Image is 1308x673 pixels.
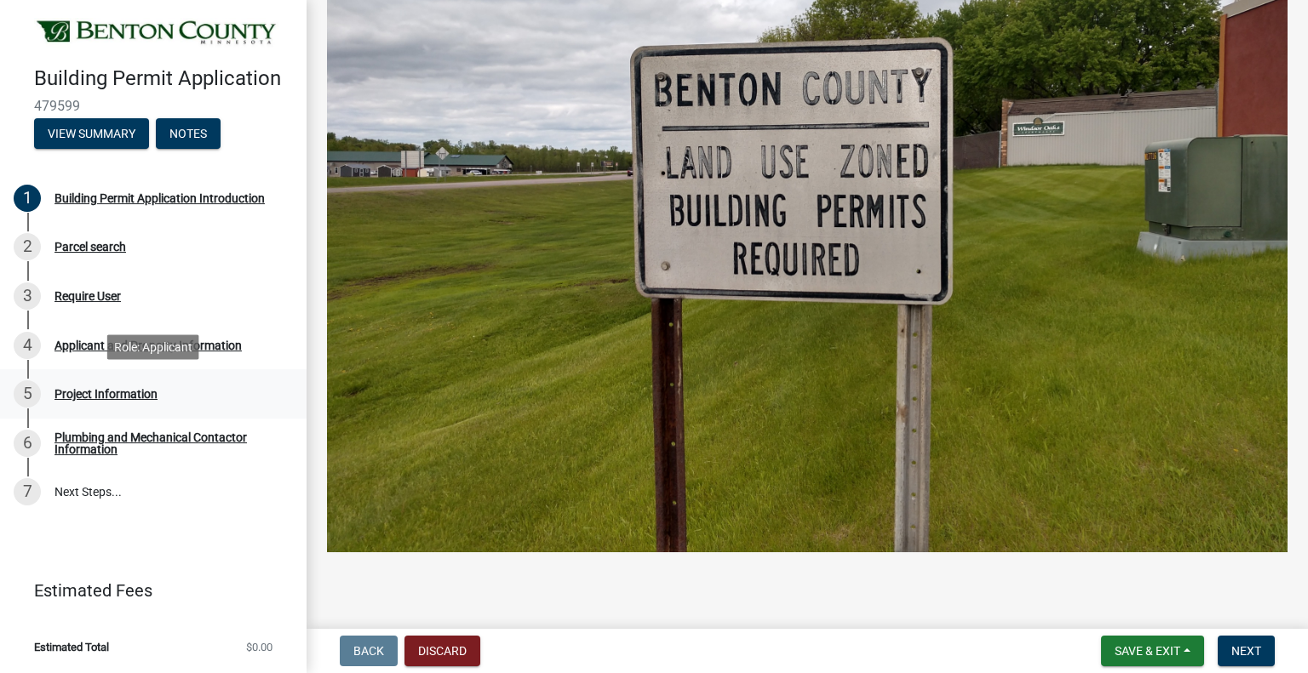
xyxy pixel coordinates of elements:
h4: Building Permit Application [34,66,293,91]
wm-modal-confirm: Notes [156,128,221,141]
button: Save & Exit [1101,636,1204,666]
button: Next [1218,636,1275,666]
img: Benton County, Minnesota [34,18,279,48]
div: 2 [14,233,41,260]
div: 1 [14,185,41,212]
div: Parcel search [54,241,126,253]
div: Building Permit Application Introduction [54,192,265,204]
div: 5 [14,380,41,408]
div: Plumbing and Mechanical Contactor Information [54,431,279,455]
div: 6 [14,430,41,457]
span: $0.00 [246,642,272,653]
span: Estimated Total [34,642,109,653]
div: Project Information [54,388,158,400]
div: 4 [14,332,41,359]
button: Back [340,636,398,666]
wm-modal-confirm: Summary [34,128,149,141]
span: Save & Exit [1115,644,1180,658]
button: Notes [156,118,221,149]
div: Require User [54,290,121,302]
button: Discard [404,636,480,666]
span: Back [353,644,384,658]
div: Role: Applicant [107,334,199,359]
span: 479599 [34,98,272,114]
button: View Summary [34,118,149,149]
a: Estimated Fees [14,573,279,607]
span: Next [1231,644,1261,658]
div: Applicant and Property Information [54,339,242,351]
div: 7 [14,478,41,505]
div: 3 [14,282,41,310]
